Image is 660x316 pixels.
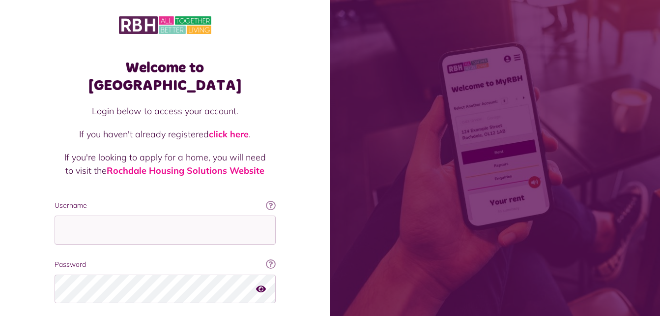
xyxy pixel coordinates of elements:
p: Login below to access your account. [64,104,266,118]
a: Rochdale Housing Solutions Website [107,165,264,176]
p: If you're looking to apply for a home, you will need to visit the [64,151,266,177]
h1: Welcome to [GEOGRAPHIC_DATA] [55,59,276,95]
label: Username [55,200,276,211]
label: Password [55,259,276,270]
img: MyRBH [119,15,211,35]
p: If you haven't already registered . [64,127,266,141]
a: click here [209,128,249,140]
